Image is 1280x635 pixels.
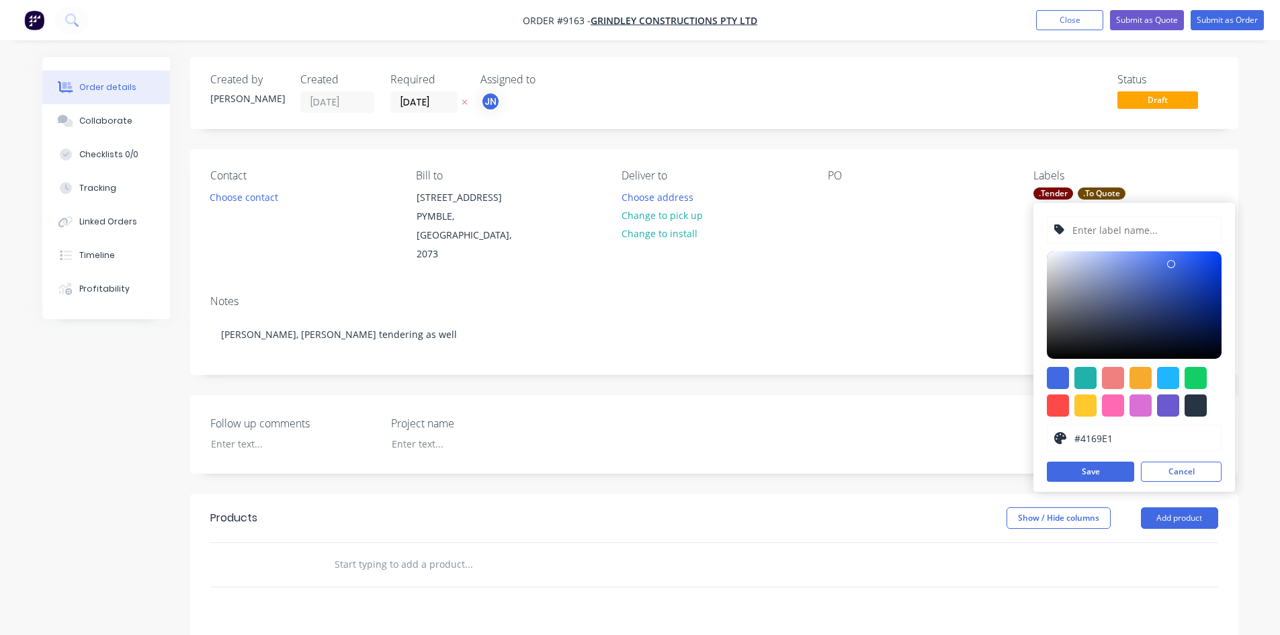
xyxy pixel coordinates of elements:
div: Labels [1033,169,1218,182]
div: #4169e1 [1047,367,1069,389]
button: Checklists 0/0 [42,138,170,171]
div: #13ce66 [1185,367,1207,389]
div: Bill to [416,169,600,182]
button: Show / Hide columns [1007,507,1111,529]
div: #f6ab2f [1129,367,1152,389]
div: #20b2aa [1074,367,1097,389]
div: #273444 [1185,394,1207,417]
div: Collaborate [79,115,132,127]
span: Draft [1117,91,1198,108]
button: Change to install [614,224,704,243]
button: Submit as Quote [1110,10,1184,30]
a: Grindley Constructions Pty Ltd [591,14,757,27]
div: Linked Orders [79,216,137,228]
div: Assigned to [480,73,615,86]
button: Linked Orders [42,205,170,239]
button: Save [1047,462,1134,482]
button: Submit as Order [1191,10,1264,30]
button: Add product [1141,507,1218,529]
div: Status [1117,73,1218,86]
div: Order details [79,81,136,93]
button: Timeline [42,239,170,272]
div: PO [828,169,1012,182]
div: Profitability [79,283,130,295]
button: Collaborate [42,104,170,138]
div: .Tender [1033,187,1073,200]
div: PYMBLE, [GEOGRAPHIC_DATA], 2073 [417,207,528,263]
button: Tracking [42,171,170,205]
div: Contact [210,169,394,182]
div: #f08080 [1102,367,1124,389]
button: Choose address [614,187,700,206]
button: Choose contact [202,187,285,206]
div: #1fb6ff [1157,367,1179,389]
span: Order #9163 - [523,14,591,27]
div: #ff69b4 [1102,394,1124,417]
div: #da70d6 [1129,394,1152,417]
div: [STREET_ADDRESS] [417,188,528,207]
label: Project name [391,415,559,431]
button: Cancel [1141,462,1222,482]
button: Change to pick up [614,206,710,224]
div: Notes [210,295,1218,308]
div: [PERSON_NAME], [PERSON_NAME] tendering as well [210,314,1218,355]
input: Start typing to add a product... [334,551,603,578]
div: Required [390,73,464,86]
div: Tracking [79,182,116,194]
button: JN [480,91,501,112]
div: [STREET_ADDRESS]PYMBLE, [GEOGRAPHIC_DATA], 2073 [405,187,540,264]
div: Created by [210,73,284,86]
div: Created [300,73,374,86]
label: Follow up comments [210,415,378,431]
div: .To Quote [1078,187,1125,200]
div: Timeline [79,249,115,261]
div: #ffc82c [1074,394,1097,417]
div: #6a5acd [1157,394,1179,417]
img: Factory [24,10,44,30]
div: Products [210,510,257,526]
button: Order details [42,71,170,104]
div: Checklists 0/0 [79,149,138,161]
div: Deliver to [622,169,806,182]
button: Profitability [42,272,170,306]
div: #ff4949 [1047,394,1069,417]
button: Close [1036,10,1103,30]
input: Enter label name... [1071,217,1214,243]
div: [PERSON_NAME] [210,91,284,105]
